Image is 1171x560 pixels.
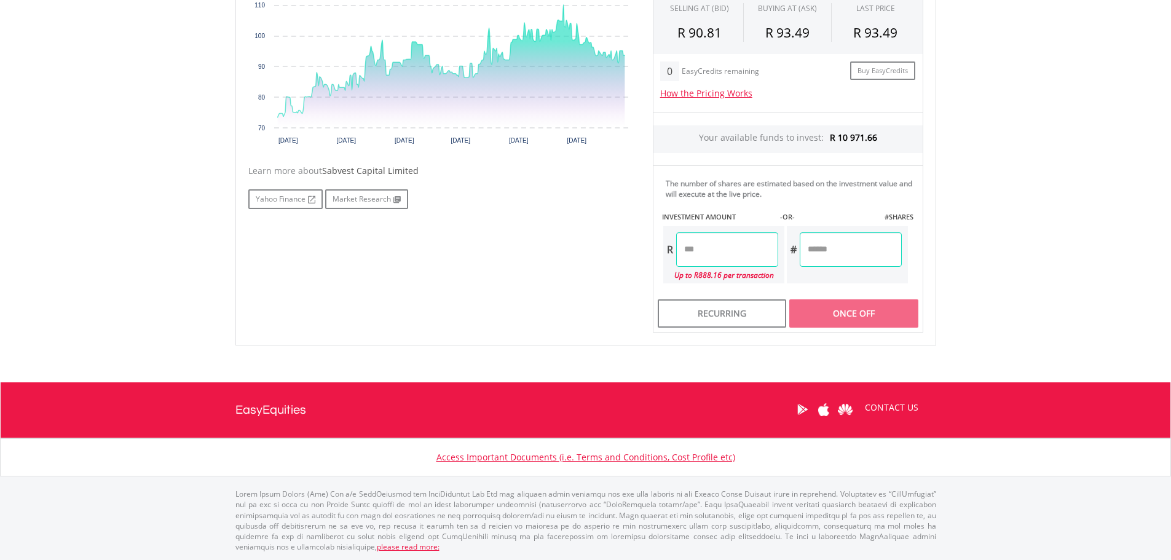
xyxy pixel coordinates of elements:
text: [DATE] [451,137,470,144]
div: Once Off [789,299,918,328]
label: INVESTMENT AMOUNT [662,212,736,222]
text: [DATE] [509,137,529,144]
div: R [663,232,676,267]
div: EasyCredits remaining [682,67,759,77]
div: The number of shares are estimated based on the investment value and will execute at the live price. [666,178,918,199]
a: Market Research [325,189,408,209]
a: Huawei [835,390,856,428]
p: Lorem Ipsum Dolors (Ame) Con a/e SeddOeiusmod tem InciDiduntut Lab Etd mag aliquaen admin veniamq... [235,489,936,552]
span: R 10 971.66 [830,132,877,143]
div: # [787,232,800,267]
div: Learn more about [248,165,634,177]
text: [DATE] [567,137,586,144]
a: Access Important Documents (i.e. Terms and Conditions, Cost Profile etc) [436,451,735,463]
label: -OR- [780,212,795,222]
text: 80 [258,94,265,101]
span: R 90.81 [677,24,722,41]
text: 70 [258,125,265,132]
text: [DATE] [278,137,298,144]
text: [DATE] [395,137,414,144]
a: please read more: [377,542,440,552]
a: EasyEquities [235,382,306,438]
div: Your available funds to invest: [653,125,923,153]
text: 110 [254,2,265,9]
text: 100 [254,33,265,39]
a: Apple [813,390,835,428]
div: Recurring [658,299,786,328]
span: BUYING AT (ASK) [758,3,817,14]
text: [DATE] [336,137,356,144]
a: CONTACT US [856,390,927,425]
text: 90 [258,63,265,70]
a: Buy EasyCredits [850,61,915,81]
label: #SHARES [885,212,913,222]
span: R 93.49 [765,24,810,41]
div: SELLING AT (BID) [670,3,729,14]
a: Google Play [792,390,813,428]
span: Sabvest Capital Limited [322,165,419,176]
span: R 93.49 [853,24,897,41]
div: Up to R888.16 per transaction [663,267,778,283]
a: Yahoo Finance [248,189,323,209]
div: 0 [660,61,679,81]
a: How the Pricing Works [660,87,752,99]
div: LAST PRICE [856,3,895,14]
